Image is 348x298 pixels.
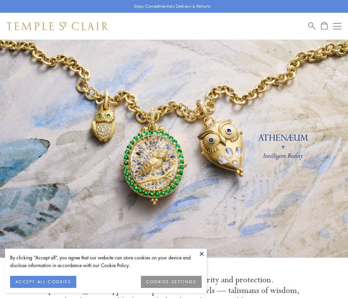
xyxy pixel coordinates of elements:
[333,22,341,30] button: Open navigation
[308,22,315,30] a: Search
[10,254,202,269] div: By clicking “Accept all”, you agree that our website can store cookies on your device and disclos...
[134,3,210,10] p: Enjoy Complimentary Delivery & Returns
[7,22,108,30] img: Temple St. Clair
[10,276,76,288] button: ACCEPT ALL COOKIES
[321,22,327,30] a: Open Shopping Bag
[141,276,202,288] button: COOKIES SETTINGS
